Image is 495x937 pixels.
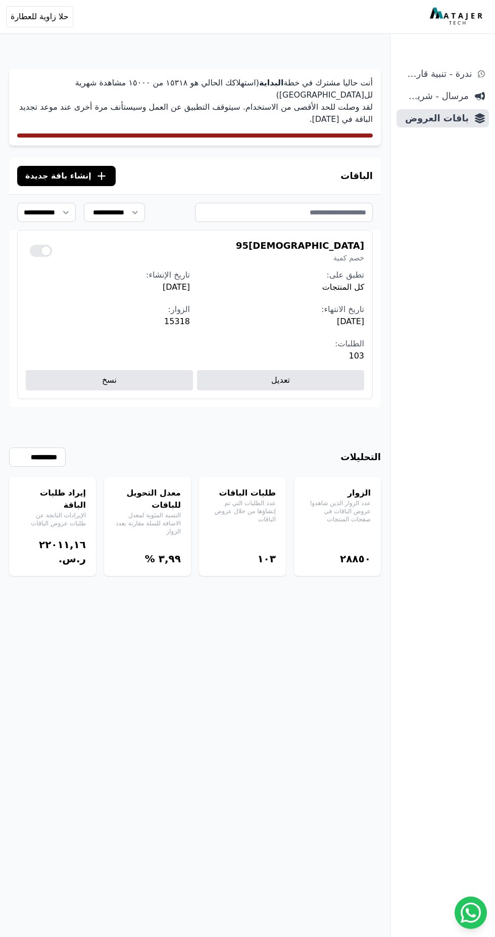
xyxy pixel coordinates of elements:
p: أنت حاليا مشترك في خطة (استهلاكك الحالي هو ١٥۳١٨ من ١٥۰۰۰ مشاهدة شهرية لل[GEOGRAPHIC_DATA]) لقد و... [17,77,373,125]
h4: [DEMOGRAPHIC_DATA]95 [236,239,364,253]
span: ر.س. [59,553,86,565]
span: تاريخ الإنشاء: [146,270,190,280]
h4: معدل التحويل للباقات [114,487,181,511]
span: [DATE] [200,316,364,328]
div: ١۰۳ [209,552,276,566]
span: تاريخ الانتهاء: [321,304,364,314]
span: تطبق على: [327,270,364,280]
p: عدد الزوار الذين شاهدوا عروض الباقات في صفحات المنتجات [304,499,371,523]
span: كل المنتجات [200,281,364,293]
span: الطلبات: [335,339,364,348]
span: حلا زاوية للعطارة [11,11,69,23]
h3: الباقات [340,169,373,183]
span: مرسال - شريط دعاية [401,89,469,103]
h4: الزوار [304,487,371,499]
span: خصم كمية [236,253,364,263]
p: النسبة المئوية لمعدل الاضافة للسلة مقارنة بعدد الزوار [114,511,181,536]
p: عدد الطلبات التي تم إنشاؤها من خلال عروض الباقات [209,499,276,523]
div: ٢٨٨٥۰ [304,552,371,566]
span: الزوار: [168,304,190,314]
bdi: ٢٢۰١١,١٦ [39,539,86,551]
span: 15318 [26,316,190,328]
strong: البداية [259,78,283,87]
p: الإيرادات الناتجة عن طلبات عروض الباقات [19,511,86,527]
span: % [145,553,155,565]
h4: إيراد طلبات الباقة [19,487,86,511]
button: حلا زاوية للعطارة [6,6,73,27]
span: باقات العروض [401,111,469,125]
a: تعديل [197,370,364,390]
span: [DATE] [26,281,190,293]
span: ندرة - تنبية قارب علي النفاذ [401,67,472,81]
span: 103 [200,350,364,362]
h4: طلبات الباقات [209,487,276,499]
a: نسخ [26,370,193,390]
button: إنشاء باقة جديدة [17,166,116,186]
h3: التحليلات [340,450,381,464]
img: MatajerTech Logo [430,8,485,26]
bdi: ۳,٩٩ [159,553,181,565]
span: إنشاء باقة جديدة [25,170,91,182]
